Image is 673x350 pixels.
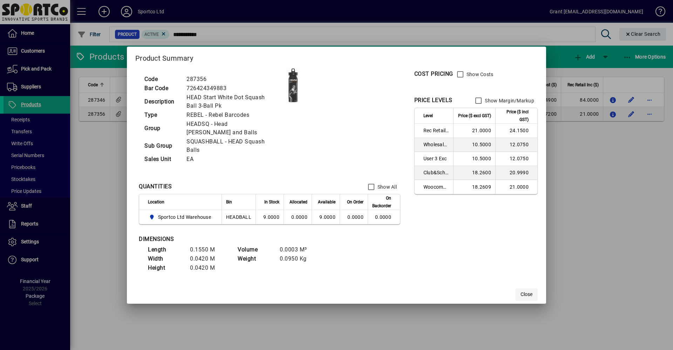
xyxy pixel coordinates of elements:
[222,210,256,224] td: HEADBALL
[183,110,276,120] td: REBEL - Rebel Barcodes
[423,112,433,120] span: Level
[148,198,164,206] span: Location
[183,75,276,84] td: 287356
[234,254,276,263] td: Weight
[423,127,449,134] span: Rec Retail Inc
[139,182,172,191] div: QUANTITIES
[276,67,311,102] img: contain
[186,263,229,272] td: 0.0420 M
[347,214,363,220] span: 0.0000
[312,210,340,224] td: 9.0000
[347,198,363,206] span: On Order
[144,263,186,272] td: Height
[290,198,307,206] span: Allocated
[183,93,276,110] td: HEAD Start White Dot Squash Ball 3-Ball Pk
[276,245,318,254] td: 0.0003 M³
[186,245,229,254] td: 0.1550 M
[141,120,183,137] td: Group
[141,84,183,93] td: Bar Code
[141,93,183,110] td: Description
[183,120,276,137] td: HEADSQ - Head [PERSON_NAME] and Balls
[234,245,276,254] td: Volume
[495,152,537,166] td: 12.0750
[495,124,537,138] td: 24.1500
[141,155,183,164] td: Sales Unit
[183,137,276,155] td: SQUASHBALL - HEAD Squash Balls
[141,75,183,84] td: Code
[453,166,495,180] td: 18.2600
[414,70,453,78] div: COST PRICING
[186,254,229,263] td: 0.0420 M
[423,141,449,148] span: Wholesale Exc
[148,213,214,221] span: Sportco Ltd Warehouse
[226,198,232,206] span: Bin
[139,235,314,243] div: DIMENSIONS
[453,152,495,166] td: 10.5000
[515,288,538,301] button: Close
[144,245,186,254] td: Length
[423,169,449,176] span: Club&School Exc
[483,97,534,104] label: Show Margin/Markup
[521,291,532,298] span: Close
[372,194,391,210] span: On Backorder
[453,180,495,194] td: 18.2609
[276,254,318,263] td: 0.0950 Kg
[453,124,495,138] td: 21.0000
[183,155,276,164] td: EA
[495,138,537,152] td: 12.0750
[183,84,276,93] td: 726424349883
[500,108,529,123] span: Price ($ incl GST)
[284,210,312,224] td: 0.0000
[465,71,494,78] label: Show Costs
[368,210,400,224] td: 0.0000
[144,254,186,263] td: Width
[423,155,449,162] span: User 3 Exc
[127,47,546,67] h2: Product Summary
[495,180,537,194] td: 21.0000
[453,138,495,152] td: 10.5000
[423,183,449,190] span: Woocommerce Retail
[458,112,491,120] span: Price ($ excl GST)
[495,166,537,180] td: 20.9990
[376,183,397,190] label: Show All
[141,110,183,120] td: Type
[141,137,183,155] td: Sub Group
[256,210,284,224] td: 9.0000
[264,198,279,206] span: In Stock
[158,214,211,221] span: Sportco Ltd Warehouse
[318,198,335,206] span: Available
[414,96,453,105] div: PRICE LEVELS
